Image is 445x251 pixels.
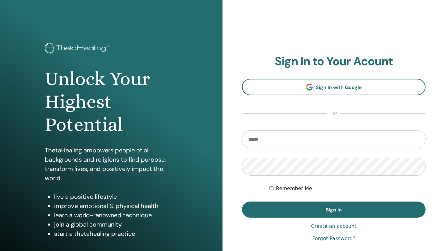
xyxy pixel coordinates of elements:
a: Sign In with Google [242,79,426,95]
li: live a positive lifestyle [54,192,178,201]
li: start a thetahealing practice [54,229,178,238]
span: or [327,110,340,117]
p: ThetaHealing empowers people of all backgrounds and religions to find purpose, transform lives, a... [45,146,178,183]
div: Keep me authenticated indefinitely or until I manually logout [269,185,426,192]
h2: Sign In to Your Acount [242,54,426,69]
a: Create an account [311,223,356,230]
label: Remember Me [276,185,312,192]
li: improve emotional & physical health [54,201,178,211]
span: Sign In with Google [316,84,362,91]
button: Sign In [242,202,426,218]
li: learn a world-renowned technique [54,211,178,220]
h1: Unlock Your Highest Potential [45,67,178,136]
span: Sign In [326,206,342,213]
a: Forgot Password? [312,235,355,242]
li: join a global community [54,220,178,229]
